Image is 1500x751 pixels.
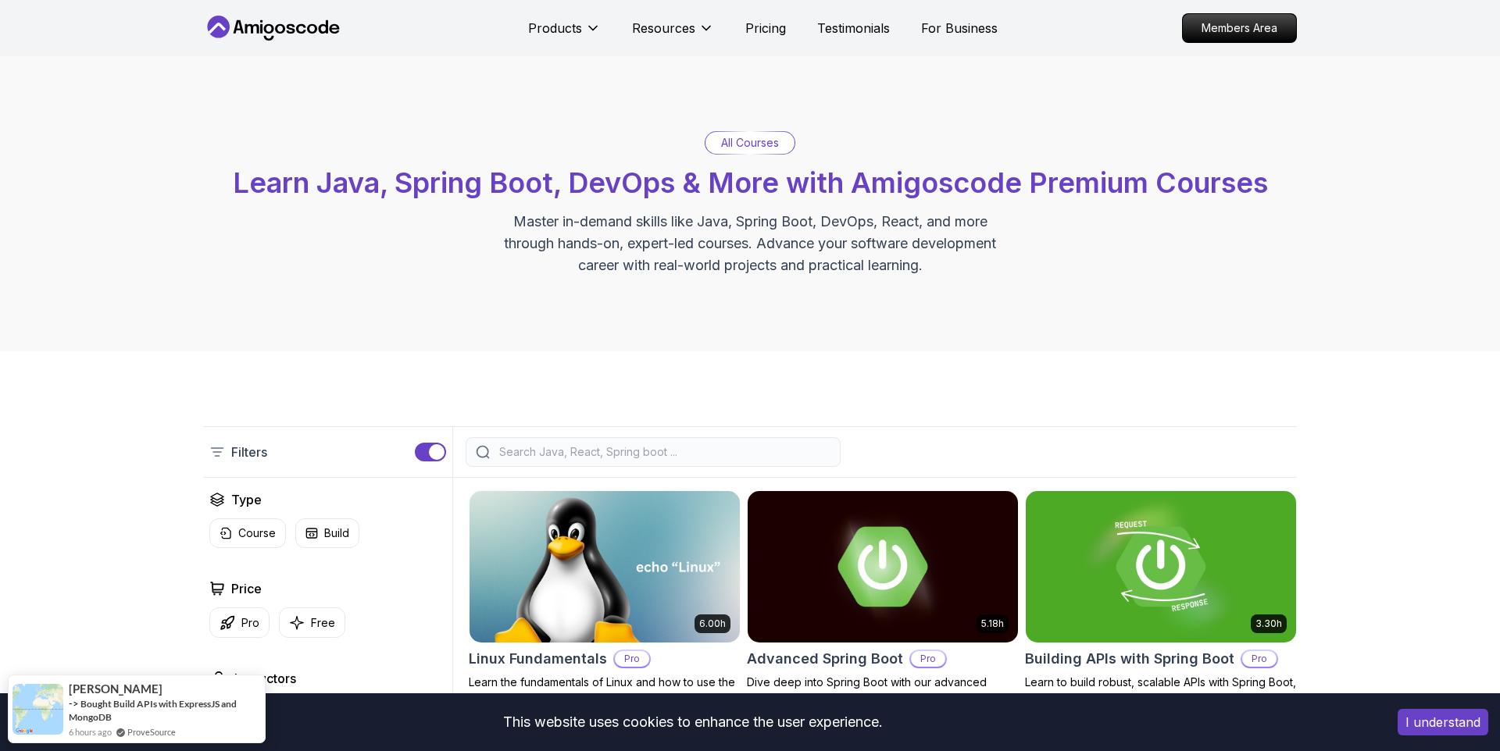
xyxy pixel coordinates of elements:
h2: Price [231,579,262,598]
button: Build [295,518,359,548]
p: Pro [911,651,945,667]
span: Learn Java, Spring Boot, DevOps & More with Amigoscode Premium Courses [233,166,1268,200]
iframe: chat widget [1203,568,1484,681]
a: For Business [921,19,998,37]
p: Members Area [1183,14,1296,42]
h2: Building APIs with Spring Boot [1025,648,1234,670]
a: Linux Fundamentals card6.00hLinux FundamentalsProLearn the fundamentals of Linux and how to use t... [469,490,741,706]
a: Building APIs with Spring Boot card3.30hBuilding APIs with Spring BootProLearn to build robust, s... [1025,490,1297,721]
a: ProveSource [127,725,176,739]
img: Advanced Spring Boot card [748,491,1018,642]
input: Search Java, React, Spring boot ... [496,444,830,460]
a: Testimonials [817,19,890,37]
p: All Courses [721,135,779,151]
p: 5.18h [981,618,1004,630]
button: Pro [209,607,270,638]
button: Resources [632,19,714,50]
span: 6 hours ago [69,725,112,739]
p: Learn the fundamentals of Linux and how to use the command line [469,674,741,706]
p: Pro [615,651,649,667]
p: Filters [231,443,267,461]
button: Products [528,19,601,50]
div: This website uses cookies to enhance the user experience. [12,705,1374,739]
iframe: chat widget [1434,689,1484,735]
h2: Linux Fundamentals [469,648,607,670]
p: Pro [241,615,259,631]
span: [PERSON_NAME] [69,682,162,696]
button: Free [279,607,345,638]
a: Advanced Spring Boot card5.18hAdvanced Spring BootProDive deep into Spring Boot with our advanced... [747,490,1019,721]
a: Pricing [745,19,786,37]
h2: Type [231,490,262,509]
h2: Instructors [234,669,296,688]
p: Master in-demand skills like Java, Spring Boot, DevOps, React, and more through hands-on, expert-... [487,211,1012,276]
img: Linux Fundamentals card [470,491,740,642]
button: Accept cookies [1398,709,1488,735]
p: Dive deep into Spring Boot with our advanced course, designed to take your skills from intermedia... [747,674,1019,721]
span: -> [69,697,79,710]
a: Bought Build APIs with ExpressJS and MongoDB [69,698,237,723]
p: 6.00h [699,618,726,630]
img: provesource social proof notification image [12,684,63,735]
p: Course [238,525,276,541]
a: Members Area [1182,13,1297,43]
p: Products [528,19,582,37]
button: Course [209,518,286,548]
p: Free [311,615,335,631]
p: Build [324,525,349,541]
h2: Advanced Spring Boot [747,648,903,670]
p: Resources [632,19,695,37]
p: Learn to build robust, scalable APIs with Spring Boot, mastering REST principles, JSON handling, ... [1025,674,1297,721]
img: Building APIs with Spring Boot card [1026,491,1296,642]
